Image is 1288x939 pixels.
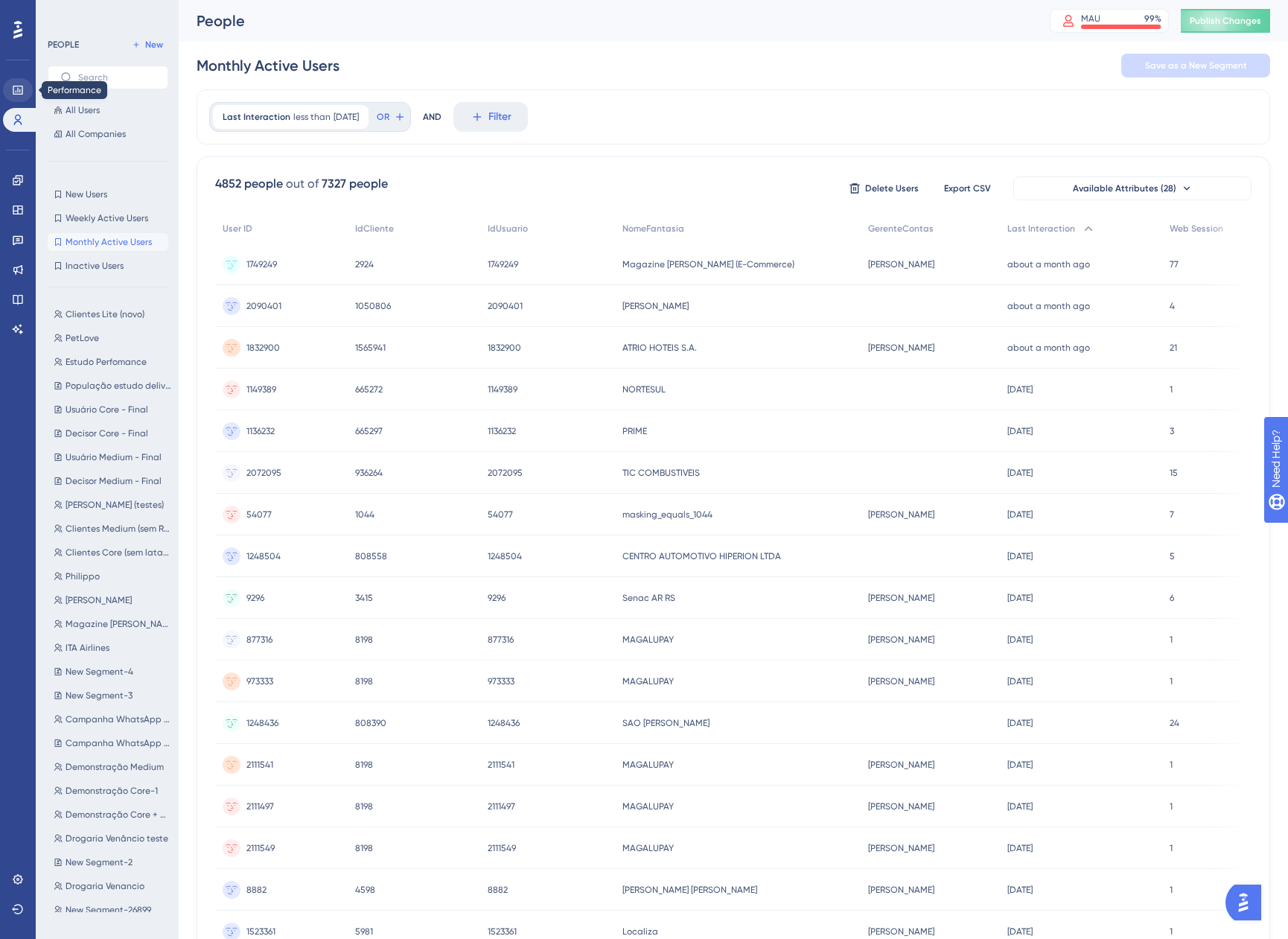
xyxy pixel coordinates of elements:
button: Philippo [48,567,177,585]
span: OR [377,111,389,123]
button: New Segment-4 [48,663,177,681]
span: SAO [PERSON_NAME] [622,717,710,729]
span: MAGALUPAY [622,634,674,646]
span: New Segment-26899 [66,904,151,916]
span: 2090401 [246,300,281,312]
span: [PERSON_NAME] [868,592,934,604]
span: 1832900 [488,342,521,354]
span: 2111497 [488,800,515,812]
span: [PERSON_NAME] [868,509,934,521]
span: 665297 [355,425,383,437]
span: 665272 [355,383,383,395]
span: 3415 [355,592,373,604]
span: 77 [1170,258,1179,270]
span: [PERSON_NAME] [868,884,934,896]
span: Last Interaction [1007,223,1075,235]
button: OR [374,105,407,129]
span: 1 [1170,926,1173,938]
span: GerenteContas [868,223,934,235]
span: [DATE] [334,111,359,123]
span: [PERSON_NAME] [PERSON_NAME] [622,884,757,896]
div: out of [286,175,319,193]
div: Monthly Active Users [197,55,339,76]
button: [PERSON_NAME] [48,591,177,609]
span: Inactive Users [66,260,124,272]
span: Web Session [1170,223,1223,235]
span: IdCliente [355,223,394,235]
span: 8198 [355,842,373,854]
span: Save as a New Segment [1145,60,1247,71]
span: CENTRO AUTOMOTIVO HIPERION LTDA [622,550,781,562]
span: 1 [1170,759,1173,771]
span: MAGALUPAY [622,842,674,854]
button: Decisor Core - Final [48,424,177,442]
span: User ID [223,223,252,235]
span: Campanha WhatsApp (Tela de Contatos) [66,713,171,725]
button: Available Attributes (28) [1013,176,1252,200]
span: 2924 [355,258,374,270]
span: 54077 [246,509,272,521]
span: 8882 [488,884,508,896]
span: 1 [1170,800,1173,812]
time: [DATE] [1007,634,1033,645]
span: [PERSON_NAME] [868,759,934,771]
span: 1248436 [246,717,278,729]
span: [PERSON_NAME] [622,300,689,312]
span: Drogaria Venancio [66,880,144,892]
time: [DATE] [1007,551,1033,561]
time: [DATE] [1007,926,1033,937]
span: Demonstração Core-1 [66,785,158,797]
span: 2090401 [488,300,523,312]
button: New [127,36,168,54]
span: All Companies [66,128,126,140]
time: [DATE] [1007,843,1033,853]
span: 1149389 [488,383,517,395]
span: ITA Airlines [66,642,109,654]
button: New Segment-26899 [48,901,177,919]
button: Clientes Medium (sem Raízen) [48,520,177,538]
span: 15 [1170,467,1178,479]
span: [PERSON_NAME] [868,258,934,270]
span: Decisor Medium - Final [66,475,162,487]
button: Drogaria Venancio [48,877,177,895]
span: 1523361 [246,926,275,938]
button: PetLove [48,329,177,347]
span: NomeFantasia [622,223,684,235]
span: Magazine [PERSON_NAME] [66,618,171,630]
span: [PERSON_NAME] [868,842,934,854]
span: 1248504 [246,550,281,562]
span: 1044 [355,509,374,521]
button: Usuário Core - Final [48,401,177,418]
span: 3 [1170,425,1174,437]
span: 1 [1170,634,1173,646]
button: Campanha WhatsApp (Tela de Contatos) [48,710,177,728]
span: 8198 [355,800,373,812]
span: 8198 [355,634,373,646]
time: [DATE] [1007,384,1033,395]
button: Clientes Lite (novo) [48,305,177,323]
span: 1832900 [246,342,280,354]
span: Publish Changes [1190,15,1261,27]
input: Search [78,72,156,83]
button: Export CSV [930,176,1004,200]
time: [DATE] [1007,468,1033,478]
span: 1 [1170,842,1173,854]
span: 2111549 [246,842,275,854]
span: MAGALUPAY [622,800,674,812]
span: Estudo Perfomance [66,356,147,368]
span: MAGALUPAY [622,759,674,771]
span: Weekly Active Users [66,212,148,224]
time: [DATE] [1007,801,1033,812]
span: 1749249 [246,258,277,270]
button: ITA Airlines [48,639,177,657]
span: 1136232 [488,425,516,437]
span: Filter [488,108,511,126]
time: about a month ago [1007,301,1090,311]
button: Magazine [PERSON_NAME] [48,615,177,633]
div: PEOPLE [48,39,79,51]
span: ATRIO HOTEIS S.A. [622,342,697,354]
time: [DATE] [1007,509,1033,520]
span: 973333 [246,675,273,687]
span: 1050806 [355,300,391,312]
span: 54077 [488,509,513,521]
